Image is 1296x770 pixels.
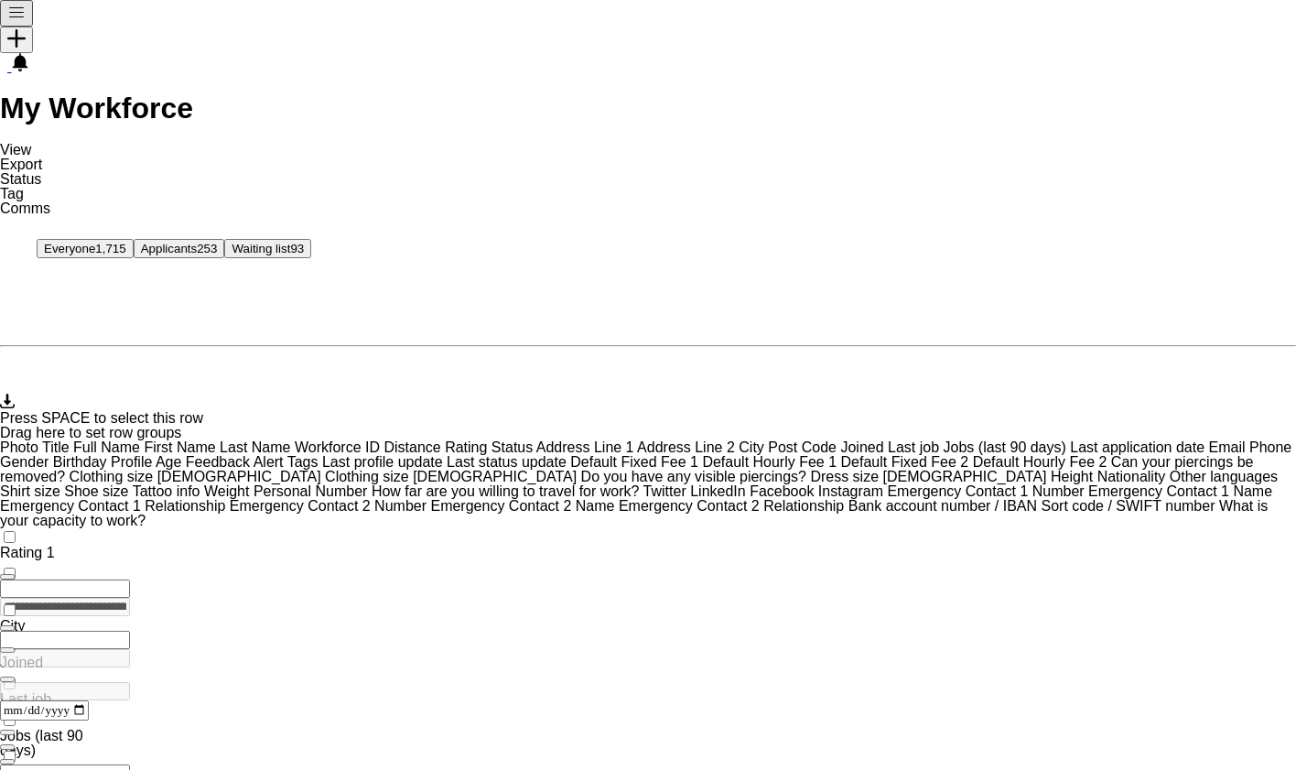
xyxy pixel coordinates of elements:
[325,469,580,484] span: Clothing size MALE. Press DELETE to remove
[888,439,939,455] span: Last job
[739,439,768,455] span: City. Press DELETE to remove
[973,454,1107,470] span: Default Hourly Fee 2
[133,483,204,499] span: Tattoo info. Press DELETE to remove
[1204,682,1296,770] iframe: Chat Widget
[1209,439,1249,455] span: Email. Press DELETE to remove
[1042,498,1215,514] span: Sort code / SWIFT number
[1051,469,1093,484] span: Height
[295,439,384,455] span: Workforce ID. Press DELETE to remove
[204,483,250,499] span: Weight
[111,454,152,470] span: Profile
[888,439,944,455] span: Last job. Press DELETE to remove
[53,454,111,470] span: Birthday. Press DELETE to remove
[1070,439,1208,455] span: Last application date. Press DELETE to remove
[637,439,735,455] span: Address Line 2
[768,439,840,455] span: Post Code. Press DELETE to remove
[220,439,290,455] span: Last Name
[637,439,739,455] span: Address Line 2. Press DELETE to remove
[47,545,55,560] span: 1
[536,439,637,455] span: Address Line 1. Press DELETE to remove
[383,439,440,455] span: Distance
[491,439,536,455] span: Status. Press DELETE to remove
[818,483,888,499] span: Instagram. Press DELETE to remove
[133,483,200,499] span: Tattoo info
[144,439,220,455] span: First Name. Press DELETE to remove
[445,439,491,455] span: Rating. Press DELETE to remove
[1042,498,1219,514] span: Sort code / SWIFT number. Press DELETE to remove
[643,483,691,499] span: Twitter. Press DELETE to remove
[818,483,883,499] span: Instagram
[290,242,304,255] span: 93
[64,483,128,499] span: Shoe size
[690,483,746,499] span: LinkedIn
[70,469,321,484] span: Clothing size [DEMOGRAPHIC_DATA]
[372,483,643,499] span: How far are you willing to travel for work?. Press DELETE to remove
[204,483,254,499] span: Weight. Press DELETE to remove
[840,439,888,455] span: Joined. Press DELETE to remove
[64,483,132,499] span: Shoe size. Press DELETE to remove
[186,454,287,470] span: Feedback Alert. Press DELETE to remove
[841,454,969,470] span: Default Fixed Fee 2
[848,498,1037,514] span: Bank account number / IBAN
[430,498,614,514] span: Emergency Contact 2 Name
[619,498,844,514] span: Emergency Contact 2 Relationship
[322,454,447,470] span: Last profile update. Press DELETE to remove
[144,439,215,455] span: First Name
[536,439,634,455] span: Address Line 1
[1097,469,1166,484] span: Nationality
[111,454,156,470] span: Profile. Press DELETE to remove
[768,439,837,455] span: Post Code
[619,498,848,514] span: Emergency Contact 2 Relationship. Press DELETE to remove
[944,439,1071,455] span: Jobs (last 90 days). Press DELETE to remove
[37,239,134,258] button: Everyone1,715
[325,469,577,484] span: Clothing size [DEMOGRAPHIC_DATA]
[254,483,372,499] span: Personal Number. Press DELETE to remove
[1170,469,1278,484] span: Other languages. Press DELETE to remove
[220,439,295,455] span: Last Name. Press DELETE to remove
[944,439,1066,455] span: Jobs (last 90 days)
[810,469,1051,484] span: Dress size FEMALE. Press DELETE to remove
[841,454,973,470] span: Default Fixed Fee 2. Press DELETE to remove
[643,483,686,499] span: Twitter
[287,454,319,470] span: Tags
[491,439,533,455] span: Status
[739,439,764,455] span: City
[973,454,1111,470] span: Default Hourly Fee 2. Press DELETE to remove
[447,454,567,470] span: Last status update
[702,454,840,470] span: Default Hourly Fee 1. Press DELETE to remove
[581,469,806,484] span: Do you have any visible piercings?
[134,239,225,258] button: Applicants253
[1170,469,1278,484] span: Other languages
[156,454,181,470] span: Age
[1088,483,1272,499] span: Emergency Contact 1 Name
[1097,469,1170,484] span: Nationality. Press DELETE to remove
[430,498,618,514] span: Emergency Contact 2 Name. Press DELETE to remove
[224,239,311,258] button: Waiting list93
[254,483,368,499] span: Personal Number
[447,454,570,470] span: Last status update. Press DELETE to remove
[42,439,73,455] span: Title. Press DELETE to remove
[42,439,70,455] span: Title
[848,498,1042,514] span: Bank account number / IBAN. Press DELETE to remove
[887,483,1084,499] span: Emergency Contact 1 Number
[1088,483,1272,499] span: Emergency Contact 1 Name. Press DELETE to remove
[4,604,16,616] input: Column with Header Selection
[322,454,443,470] span: Last profile update
[750,483,814,499] span: Facebook
[287,454,322,470] span: Tags. Press DELETE to remove
[230,498,427,514] span: Emergency Contact 2 Number
[1249,439,1291,455] span: Phone
[186,454,284,470] span: Feedback Alert
[1051,469,1097,484] span: Height. Press DELETE to remove
[690,483,750,499] span: LinkedIn. Press DELETE to remove
[840,439,883,455] span: Joined
[197,242,217,255] span: 253
[4,531,16,543] input: Column with Header Selection
[230,498,431,514] span: Emergency Contact 2 Number. Press DELETE to remove
[810,469,1046,484] span: Dress size [DEMOGRAPHIC_DATA]
[887,483,1088,499] span: Emergency Contact 1 Number. Press DELETE to remove
[295,439,380,455] span: Workforce ID
[53,454,107,470] span: Birthday
[1209,439,1246,455] span: Email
